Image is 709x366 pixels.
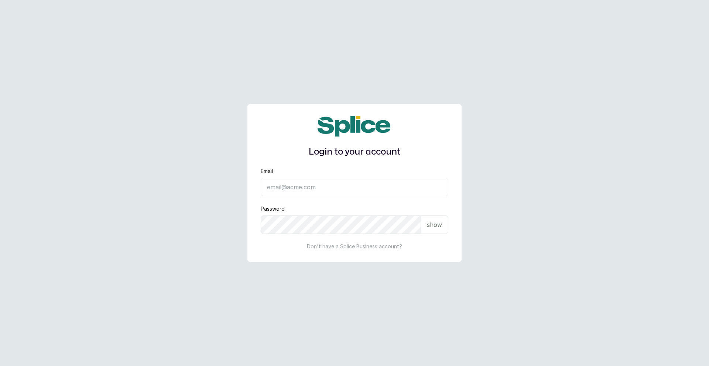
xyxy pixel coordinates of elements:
p: Don't have a Splice Business account? [307,243,402,250]
h1: Login to your account [261,145,448,159]
label: Email [261,168,273,175]
p: show [427,220,442,229]
label: Password [261,205,285,213]
input: email@acme.com [261,178,448,196]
